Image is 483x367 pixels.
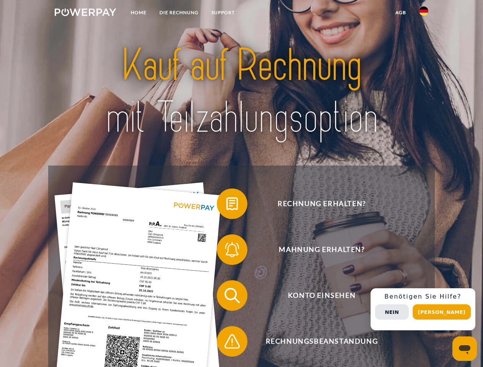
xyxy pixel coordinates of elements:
button: Nein [375,304,409,320]
a: SUPPORT [205,6,241,19]
span: Rechnungsbeanstandung [228,326,415,357]
button: Konto einsehen [217,280,416,311]
span: Rechnung erhalten? [228,188,415,219]
button: Mahnung erhalten? [217,234,416,265]
div: Schnellhilfe [371,288,475,330]
h3: Benötigen Sie Hilfe? [375,293,471,300]
img: qb_bell.svg [223,240,242,259]
span: Mahnung erhalten? [228,234,415,265]
img: logo-powerpay-white.svg [55,8,116,16]
img: qb_search.svg [223,286,242,305]
img: qb_bill.svg [223,194,242,213]
a: Home [124,6,153,19]
a: agb [389,6,413,19]
button: [PERSON_NAME] [413,304,471,320]
button: Rechnung erhalten? [217,188,416,219]
img: qb_warning.svg [223,332,242,351]
img: title-powerpay_de.svg [73,37,410,146]
a: DIE RECHNUNG [153,6,205,19]
img: de [419,6,428,16]
iframe: Schaltfläche zum Öffnen des Messaging-Fensters [452,336,477,361]
span: Konto einsehen [228,280,415,311]
button: Rechnungsbeanstandung [217,326,416,357]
